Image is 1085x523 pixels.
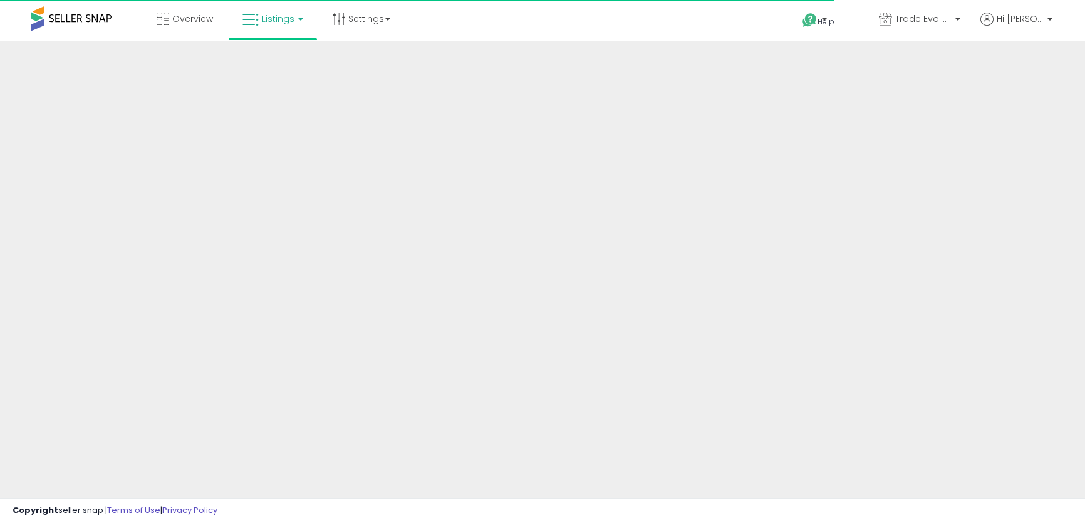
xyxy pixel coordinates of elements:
[895,13,952,25] span: Trade Evolution US
[13,504,58,516] strong: Copyright
[172,13,213,25] span: Overview
[107,504,160,516] a: Terms of Use
[802,13,818,28] i: Get Help
[792,3,859,41] a: Help
[262,13,294,25] span: Listings
[162,504,217,516] a: Privacy Policy
[818,16,834,27] span: Help
[980,13,1052,41] a: Hi [PERSON_NAME]
[13,505,217,517] div: seller snap | |
[997,13,1044,25] span: Hi [PERSON_NAME]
